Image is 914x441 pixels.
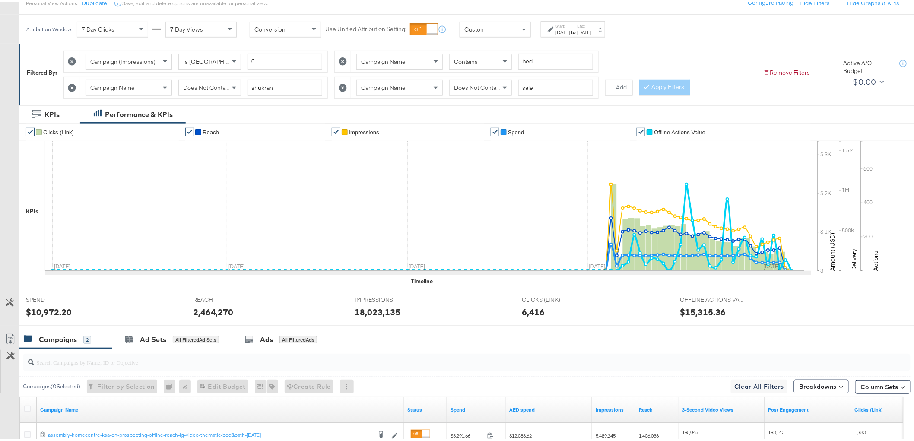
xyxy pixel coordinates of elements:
[578,27,592,34] div: [DATE]
[850,73,886,87] button: $0.00
[556,22,570,27] label: Start:
[43,127,74,134] span: Clicks (Link)
[680,294,745,302] span: OFFLINE ACTIONS VALUE
[853,74,876,87] div: $0.00
[768,427,785,434] span: 193,143
[260,333,273,343] div: Ads
[844,57,891,73] div: Active A/C Budget
[27,67,57,75] div: Filtered By:
[140,333,166,343] div: Ad Sets
[491,126,499,135] a: ✔
[332,126,340,135] a: ✔
[40,405,400,412] a: Your campaign name.
[768,405,848,412] a: The number of actions related to your Page's posts as a result of your ad.
[509,405,589,412] a: 3.6725
[682,427,698,434] span: 190,045
[522,304,545,317] div: 6,416
[682,436,705,441] sub: Video Views
[451,405,502,412] a: The total amount spent to date.
[763,67,810,75] button: Remove Filters
[596,405,632,412] a: The number of times your ad was served. On mobile apps an ad is counted as served the first time ...
[682,405,762,412] a: The number of times your video was viewed for 3 seconds or more.
[355,304,400,317] div: 18,023,135
[654,127,705,134] span: Offline Actions Value
[185,126,194,135] a: ✔
[193,304,234,317] div: 2,464,270
[82,24,114,32] span: 7 Day Clicks
[279,334,317,342] div: All Filtered Ads
[509,431,532,437] span: $12,088.62
[183,82,230,90] span: Does Not Contain
[254,24,286,32] span: Conversion
[518,52,593,68] input: Enter a search term
[23,381,80,389] div: Campaigns ( 0 Selected)
[34,349,828,365] input: Search Campaigns by Name, ID or Objective
[851,247,858,269] text: Delivery
[454,56,478,64] span: Contains
[768,436,782,441] sub: Actions
[105,108,173,118] div: Performance & KPIs
[794,378,849,392] button: Breakdowns
[731,378,787,392] button: Clear All Filters
[855,378,911,392] button: Column Sets
[248,52,322,68] input: Enter a number
[578,22,592,27] label: End:
[44,108,60,118] div: KPIs
[639,431,659,437] span: 1,406,036
[39,333,77,343] div: Campaigns
[26,126,35,135] a: ✔
[680,304,726,317] div: $15,315.36
[170,24,203,32] span: 7 Day Views
[637,126,645,135] a: ✔
[361,56,406,64] span: Campaign Name
[361,82,406,90] span: Campaign Name
[355,294,419,302] span: IMPRESSIONS
[518,78,593,94] input: Enter a search term
[90,82,135,90] span: Campaign Name
[451,431,484,437] span: $3,291.66
[90,56,156,64] span: Campaign (Impressions)
[26,304,72,317] div: $10,972.20
[508,127,524,134] span: Spend
[855,436,877,441] sub: Clicks (Link)
[407,405,444,412] a: Shows the current state of your Ad Campaign.
[532,28,540,31] span: ↑
[411,276,433,284] div: Timeline
[872,249,880,269] text: Actions
[829,231,837,269] text: Amount (USD)
[349,127,379,134] span: Impressions
[639,405,675,412] a: The number of people your ad was served to.
[734,380,784,390] span: Clear All Filters
[164,378,179,392] div: 0
[522,294,587,302] span: CLICKS (LINK)
[248,78,322,94] input: Enter a search term
[26,25,73,31] div: Attribution Window:
[183,56,249,64] span: Is [GEOGRAPHIC_DATA]
[570,27,578,34] strong: to
[596,431,616,437] span: 5,489,245
[605,78,633,94] button: + Add
[855,427,866,434] span: 1,783
[83,334,91,342] div: 2
[173,334,219,342] div: All Filtered Ad Sets
[454,82,501,90] span: Does Not Contain
[48,430,372,438] a: assembly-homecentre-ksa-en-prospecting-offline-reach-ig-video-thematic-bed&bath-[DATE]
[464,24,486,32] span: Custom
[325,24,406,32] label: Use Unified Attribution Setting:
[26,206,38,214] div: KPIs
[48,430,372,437] div: assembly-homecentre-ksa-en-prospecting-offline-reach-ig-video-thematic-bed&bath-[DATE]
[193,294,258,302] span: REACH
[556,27,570,34] div: [DATE]
[26,294,91,302] span: SPEND
[203,127,219,134] span: Reach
